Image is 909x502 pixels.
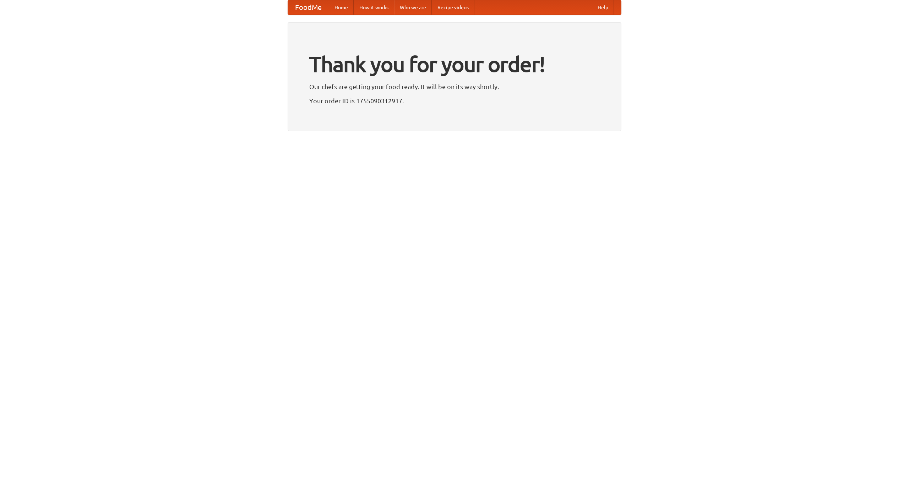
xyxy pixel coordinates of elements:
p: Our chefs are getting your food ready. It will be on its way shortly. [309,81,600,92]
a: FoodMe [288,0,329,15]
a: How it works [354,0,394,15]
p: Your order ID is 1755090312917. [309,95,600,106]
a: Home [329,0,354,15]
a: Who we are [394,0,432,15]
a: Help [592,0,614,15]
a: Recipe videos [432,0,474,15]
h1: Thank you for your order! [309,47,600,81]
